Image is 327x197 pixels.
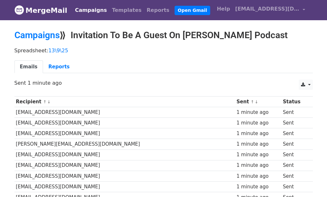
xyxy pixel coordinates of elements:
[237,119,280,127] div: 1 minute ago
[144,4,172,17] a: Reports
[237,183,280,191] div: 1 minute ago
[14,5,24,15] img: MergeMail logo
[237,141,280,148] div: 1 minute ago
[43,60,75,73] a: Reports
[175,6,210,15] a: Open Gmail
[14,181,235,192] td: [EMAIL_ADDRESS][DOMAIN_NAME]
[214,3,233,15] a: Help
[237,173,280,180] div: 1 minute ago
[14,30,60,40] a: Campaigns
[281,107,309,118] td: Sent
[281,171,309,181] td: Sent
[237,162,280,169] div: 1 minute ago
[235,5,299,13] span: [EMAIL_ADDRESS][DOMAIN_NAME]
[14,97,235,107] th: Recipient
[14,30,313,41] h2: ⟫ Invitation To Be A Guest On [PERSON_NAME] Podcast
[251,99,254,104] a: ↑
[235,97,281,107] th: Sent
[255,99,258,104] a: ↓
[109,4,144,17] a: Templates
[14,150,235,160] td: [EMAIL_ADDRESS][DOMAIN_NAME]
[14,60,43,73] a: Emails
[233,3,308,18] a: [EMAIL_ADDRESS][DOMAIN_NAME]
[73,4,109,17] a: Campaigns
[14,128,235,139] td: [EMAIL_ADDRESS][DOMAIN_NAME]
[237,109,280,116] div: 1 minute ago
[48,47,68,54] a: 13\9\25
[14,171,235,181] td: [EMAIL_ADDRESS][DOMAIN_NAME]
[14,4,67,17] a: MergeMail
[281,128,309,139] td: Sent
[281,160,309,171] td: Sent
[237,151,280,158] div: 1 minute ago
[47,99,51,104] a: ↓
[14,118,235,128] td: [EMAIL_ADDRESS][DOMAIN_NAME]
[281,118,309,128] td: Sent
[281,139,309,150] td: Sent
[14,80,313,86] p: Sent 1 minute ago
[237,130,280,137] div: 1 minute ago
[14,160,235,171] td: [EMAIL_ADDRESS][DOMAIN_NAME]
[43,99,47,104] a: ↑
[281,150,309,160] td: Sent
[14,107,235,118] td: [EMAIL_ADDRESS][DOMAIN_NAME]
[14,139,235,150] td: [PERSON_NAME][EMAIL_ADDRESS][DOMAIN_NAME]
[14,47,313,54] p: Spreadsheet:
[281,97,309,107] th: Status
[281,181,309,192] td: Sent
